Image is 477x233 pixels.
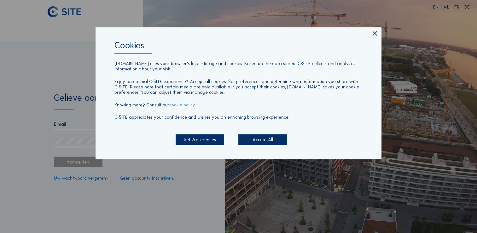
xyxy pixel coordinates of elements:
[238,134,287,145] div: Accept All
[114,102,363,108] p: Knowing more? Consult our
[176,134,224,145] div: Set Preferences
[169,102,195,108] a: cookie policy
[114,41,363,54] div: Cookies
[114,115,363,120] p: C-SITE appreciates your confidence and wishes you an enriching browsing experience!
[114,61,363,72] p: [DOMAIN_NAME] uses your browser's local storage and cookies. Based on the data stored, C-SITE col...
[114,79,363,95] p: Enjoy an optimal C-SITE experience? Accept all cookies. Set preferences and determine what inform...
